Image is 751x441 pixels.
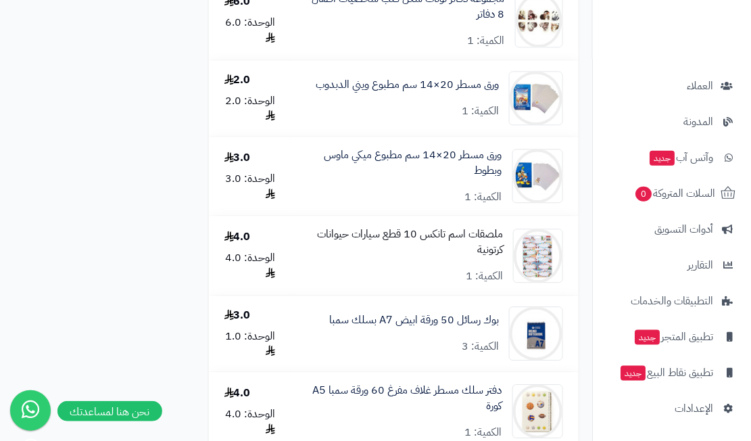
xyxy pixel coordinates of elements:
[650,151,675,166] span: جديد
[634,184,715,203] span: السلات المتروكة
[675,399,713,418] span: الإعدادات
[306,383,502,414] a: دفتر سلك مسطر غلاف مفرغ 60 ورقة سمبا A5 كورة
[466,269,503,284] div: الكمية: 1
[510,71,562,125] img: 1714423298-%D9%88%D9%8A%D9%86%D9%8A-90x90.jpg
[601,321,743,353] a: تطبيق المتجرجديد
[631,292,713,310] span: التطبيقات والخدمات
[224,407,276,438] div: الوحدة: 4.0
[462,103,499,119] div: الكمية: 1
[329,312,499,328] a: بوك رسائل 50 ورقة ابيض A7 بسلك سمبا
[601,249,743,281] a: التقارير
[306,227,503,258] a: ملصقات اسم تانكس 10 قطع سيارات حيوانات كرتونية
[316,77,499,93] a: ورق مسطر 20×14 سم مطبوع ويني الدبدوب
[510,306,562,361] img: 1715857507-%D8%B5%D9%88%D8%B1%D8%A9%20%D9%88%D8%A7%D8%AA%D8%B3%D8%A7%D8%A8%20%D8%A8%D8%AA%D8%A7%D...
[224,386,251,401] div: 4.0
[621,366,646,381] span: جديد
[601,70,743,102] a: العملاء
[224,250,276,281] div: الوحدة: 4.0
[465,425,502,440] div: الكمية: 1
[465,189,502,205] div: الكمية: 1
[601,392,743,425] a: الإعدادات
[513,384,562,438] img: 1716368012-%D8%B5%D9%88%D8%B1%D8%A9%20%D9%88%D8%A7%D8%AA%D8%B3%D8%A7%D8%A8%20%D8%A8%D8%AA%D8%A7%D...
[224,72,251,88] div: 2.0
[224,229,251,245] div: 4.0
[648,148,713,167] span: وآتس آب
[683,112,713,131] span: المدونة
[635,330,660,345] span: جديد
[462,339,499,354] div: الكمية: 3
[687,76,713,95] span: العملاء
[654,220,713,239] span: أدوات التسويق
[601,213,743,246] a: أدوات التسويق
[633,327,713,346] span: تطبيق المتجر
[601,141,743,174] a: وآتس آبجديد
[224,93,276,124] div: الوحدة: 2.0
[601,285,743,317] a: التطبيقات والخدمات
[224,171,276,202] div: الوحدة: 3.0
[619,363,713,382] span: تطبيق نقاط البيع
[601,106,743,138] a: المدونة
[601,356,743,389] a: تطبيق نقاط البيعجديد
[635,187,652,202] span: 0
[514,229,562,283] img: 1715510196-81BpPrYONJL-90x90.jpg
[224,150,251,166] div: 3.0
[224,329,276,360] div: الوحدة: 1.0
[224,308,251,323] div: 3.0
[468,33,505,49] div: الكمية: 1
[306,147,502,179] a: ورق مسطر 20×14 سم مطبوع ميكي ماوس وبطوط
[601,177,743,210] a: السلات المتروكة0
[687,256,713,275] span: التقارير
[513,149,562,203] img: 1714513243-%D9%85%D9%8A%D9%83%D9%8A%20%D9%88%D8%B1%D9%82-90x90.jpg
[224,15,276,46] div: الوحدة: 6.0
